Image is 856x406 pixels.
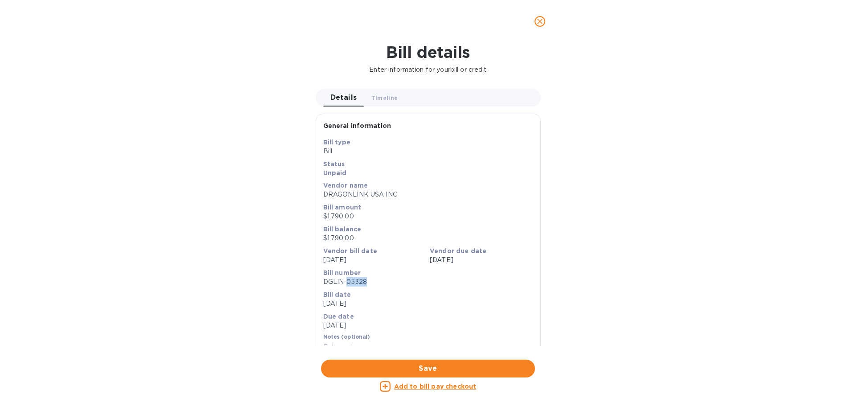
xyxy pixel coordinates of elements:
[7,43,849,62] h1: Bill details
[430,247,486,254] b: Vendor due date
[323,212,533,221] p: $1,790.00
[323,255,427,265] p: [DATE]
[323,147,533,156] p: Bill
[323,299,533,308] p: [DATE]
[323,226,362,233] b: Bill balance
[328,363,528,374] span: Save
[321,360,535,377] button: Save
[7,65,849,74] p: Enter information for your bill or credit
[394,383,477,390] u: Add to bill pay checkout
[430,255,533,265] p: [DATE]
[323,160,345,168] b: Status
[323,291,351,298] b: Bill date
[323,204,362,211] b: Bill amount
[323,182,368,189] b: Vendor name
[323,313,354,320] b: Due date
[323,321,533,330] p: [DATE]
[323,168,533,177] p: Unpaid
[323,234,533,243] p: $1,790.00
[323,122,391,129] b: General information
[323,341,533,354] input: Enter notes
[323,269,361,276] b: Bill number
[529,11,551,32] button: close
[323,277,533,287] p: DGLIN-05328
[371,93,398,103] span: Timeline
[323,247,377,254] b: Vendor bill date
[323,139,350,146] b: Bill type
[323,190,533,199] p: DRAGONLINK USA INC
[323,335,370,340] label: Notes (optional)
[330,91,357,104] span: Details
